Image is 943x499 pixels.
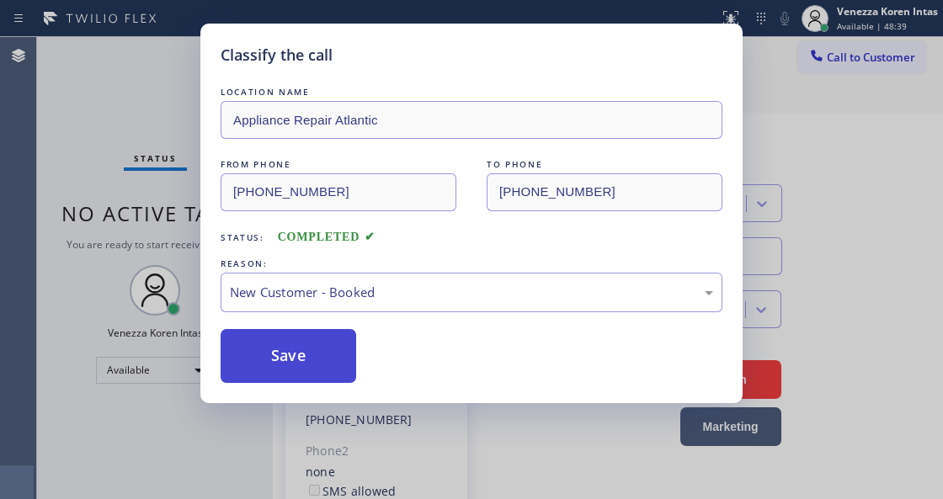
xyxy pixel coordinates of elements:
[221,231,264,243] span: Status:
[221,44,333,66] h5: Classify the call
[230,283,713,302] div: New Customer - Booked
[221,329,356,383] button: Save
[278,231,376,243] span: COMPLETED
[487,173,722,211] input: To phone
[221,83,722,101] div: LOCATION NAME
[221,255,722,273] div: REASON:
[221,156,456,173] div: FROM PHONE
[221,173,456,211] input: From phone
[487,156,722,173] div: TO PHONE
